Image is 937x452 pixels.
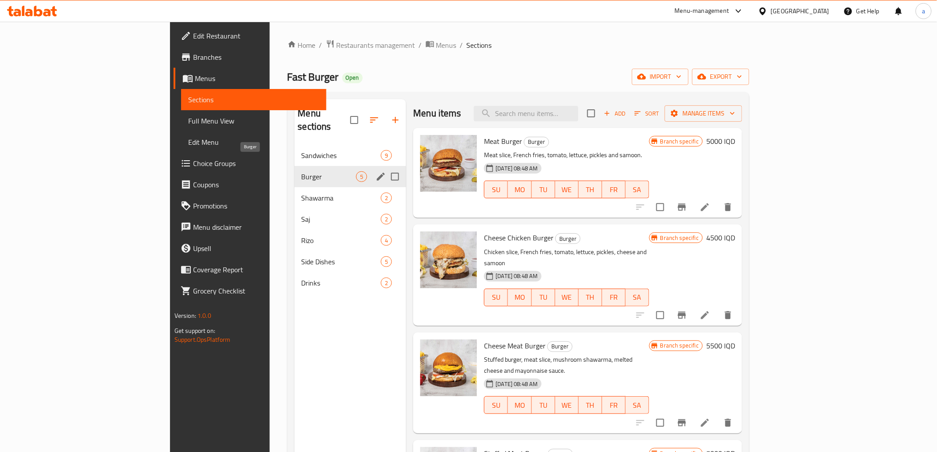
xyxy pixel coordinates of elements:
[294,141,407,297] nav: Menu sections
[492,272,541,280] span: [DATE] 08:48 AM
[555,289,579,306] button: WE
[671,412,693,433] button: Branch-specific-item
[629,107,665,120] span: Sort items
[174,325,215,336] span: Get support on:
[193,286,319,296] span: Grocery Checklist
[381,235,392,246] div: items
[337,40,415,50] span: Restaurants management
[287,67,339,87] span: Fast Burger
[174,334,231,345] a: Support.OpsPlatform
[635,108,659,119] span: Sort
[287,39,750,51] nav: breadcrumb
[508,181,531,198] button: MO
[302,235,381,246] span: Rizo
[657,137,702,146] span: Branch specific
[294,230,407,251] div: Rizo4
[467,40,492,50] span: Sections
[602,289,626,306] button: FR
[181,89,326,110] a: Sections
[197,310,211,321] span: 1.0.0
[302,256,381,267] span: Side Dishes
[188,94,319,105] span: Sections
[626,396,649,414] button: SA
[342,73,363,83] div: Open
[174,153,326,174] a: Choice Groups
[629,291,646,304] span: SA
[484,354,649,376] p: Stuffed burger, meat slice, mushroom shawarma, melted cheese and mayonnaise sauce.
[436,40,457,50] span: Menus
[381,193,392,203] div: items
[602,396,626,414] button: FR
[511,183,528,196] span: MO
[195,73,319,84] span: Menus
[488,291,504,304] span: SU
[294,166,407,187] div: Burger5edit
[582,104,600,123] span: Select section
[717,305,739,326] button: delete
[193,243,319,254] span: Upsell
[174,195,326,216] a: Promotions
[602,181,626,198] button: FR
[532,396,555,414] button: TU
[426,39,457,51] a: Menus
[559,291,575,304] span: WE
[294,187,407,209] div: Shawarma2
[700,202,710,212] a: Edit menu item
[174,280,326,301] a: Grocery Checklist
[629,399,646,412] span: SA
[535,291,552,304] span: TU
[460,40,463,50] li: /
[181,110,326,131] a: Full Menu View
[555,396,579,414] button: WE
[672,108,735,119] span: Manage items
[548,341,572,352] span: Burger
[582,183,599,196] span: TH
[579,289,602,306] button: TH
[484,339,546,352] span: Cheese Meat Burger
[193,31,319,41] span: Edit Restaurant
[381,256,392,267] div: items
[326,39,415,51] a: Restaurants management
[188,116,319,126] span: Full Menu View
[374,170,387,183] button: edit
[420,135,477,192] img: Meat Burger
[771,6,829,16] div: [GEOGRAPHIC_DATA]
[174,310,196,321] span: Version:
[700,310,710,321] a: Edit menu item
[302,278,381,288] span: Drinks
[302,193,381,203] span: Shawarma
[600,107,629,120] span: Add item
[600,107,629,120] button: Add
[606,291,622,304] span: FR
[302,150,381,161] span: Sandwiches
[706,340,735,352] h6: 5500 IQD
[556,234,580,244] span: Burger
[385,109,406,131] button: Add section
[508,396,531,414] button: MO
[174,238,326,259] a: Upsell
[474,106,578,121] input: search
[699,71,742,82] span: export
[488,183,504,196] span: SU
[555,233,581,244] div: Burger
[413,107,461,120] h2: Menu items
[302,171,356,182] span: Burger
[651,198,670,216] span: Select to update
[632,107,661,120] button: Sort
[364,109,385,131] span: Sort sections
[492,164,541,173] span: [DATE] 08:48 AM
[657,234,702,242] span: Branch specific
[174,259,326,280] a: Coverage Report
[484,231,554,244] span: Cheese Chicken Burger
[488,399,504,412] span: SU
[717,412,739,433] button: delete
[484,150,649,161] p: Meat slice, French fries, tomato, lettuce, pickles and samoon.
[420,232,477,288] img: Cheese Chicken Burger
[606,183,622,196] span: FR
[174,68,326,89] a: Menus
[626,289,649,306] button: SA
